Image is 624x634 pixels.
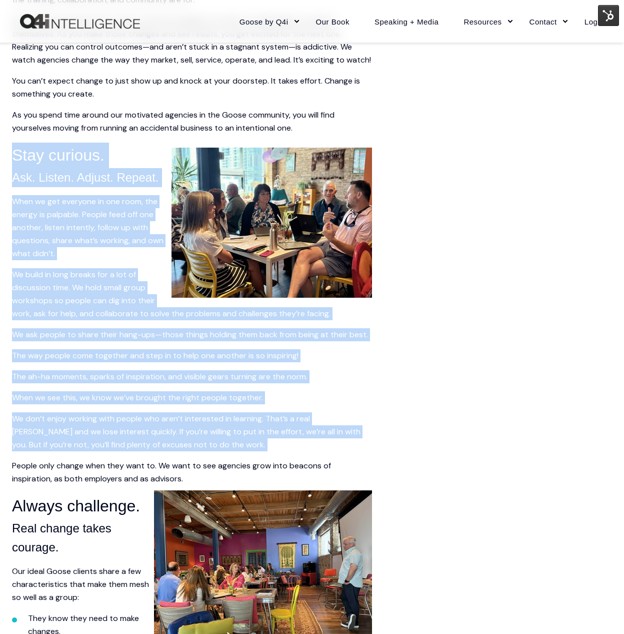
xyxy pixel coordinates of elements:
[20,14,140,29] img: Q4intelligence, LLC logo
[12,109,372,135] p: As you spend time around our motivated agencies in the Goose community, you will find yourselves ...
[12,521,111,554] span: Real change takes courage.
[12,459,372,485] p: People only change when they want to. We want to see agencies grow into beacons of inspiration, a...
[12,146,104,164] span: Stay curious.
[171,148,372,298] img: Q4Live 2025, Staebler Sayla Chelsy Lindsey and David
[12,349,372,362] p: The way people come together and step in to help one another is so inspiring!
[12,497,140,515] span: Always challenge.
[12,171,159,184] span: Ask. Listen. Adjust. Repeat.
[12,328,372,341] p: We ask people to share their hang-ups—those things holding them back from being at their best.
[12,268,372,320] p: We build in long breaks for a lot of discussion time. We hold small group workshops so people can...
[12,412,372,451] p: We don’t enjoy working with people who aren’t interested in learning. That’s a real [PERSON_NAME]...
[12,195,372,260] p: When we get everyone in one room, the energy is palpable. People feed off one another, listen int...
[12,370,372,383] p: The ah-ha moments, sparks of inspiration, and visible gears turning are the norm.
[12,75,372,101] p: You can’t expect change to just show up and knock at your doorstep. It takes effort. Change is so...
[12,565,372,604] p: Our ideal Goose clients share a few characteristics that make them mesh so well as a group:
[574,586,624,634] iframe: Chat Widget
[12,391,372,404] p: When we see this, we know we’ve brought the right people together.
[598,5,619,26] img: HubSpot Tools Menu Toggle
[20,14,140,29] a: Back to Home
